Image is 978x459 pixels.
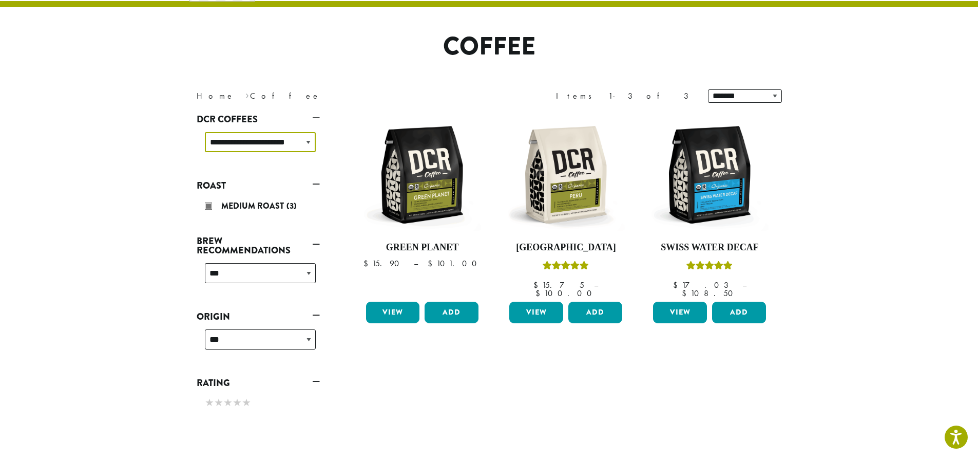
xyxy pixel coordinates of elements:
[682,288,691,299] span: $
[366,302,420,323] a: View
[535,288,544,299] span: $
[742,280,746,290] span: –
[594,280,598,290] span: –
[543,260,589,275] div: Rated 4.83 out of 5
[221,200,286,212] span: Medium Roast
[507,116,625,234] img: DCR-12oz-FTO-Peru-Stock-scaled.png
[197,232,320,259] a: Brew Recommendations
[363,242,482,253] h4: Green Planet
[205,395,214,410] span: ★
[197,374,320,392] a: Rating
[197,177,320,194] a: Roast
[535,288,597,299] bdi: 100.00
[363,258,404,269] bdi: 15.90
[650,116,769,298] a: Swiss Water DecafRated 5.00 out of 5
[223,395,233,410] span: ★
[233,395,242,410] span: ★
[214,395,223,410] span: ★
[507,116,625,298] a: [GEOGRAPHIC_DATA]Rated 4.83 out of 5
[197,194,320,220] div: Roast
[556,90,693,102] div: Items 1-3 of 3
[363,116,481,234] img: DCR-12oz-FTO-Green-Planet-Stock-scaled.png
[507,242,625,253] h4: [GEOGRAPHIC_DATA]
[242,395,251,410] span: ★
[568,302,622,323] button: Add
[197,308,320,325] a: Origin
[650,242,769,253] h4: Swiss Water Decaf
[197,128,320,164] div: DCR Coffees
[363,258,372,269] span: $
[653,302,707,323] a: View
[428,258,482,269] bdi: 101.00
[682,288,738,299] bdi: 108.50
[712,302,766,323] button: Add
[197,90,235,101] a: Home
[673,280,733,290] bdi: 17.03
[189,32,790,62] h1: Coffee
[197,392,320,415] div: Rating
[197,259,320,296] div: Brew Recommendations
[509,302,563,323] a: View
[686,260,733,275] div: Rated 5.00 out of 5
[197,111,320,128] a: DCR Coffees
[363,116,482,298] a: Green Planet
[428,258,436,269] span: $
[650,116,769,234] img: DCR-12oz-FTO-Swiss-Water-Decaf-Stock-scaled.png
[673,280,682,290] span: $
[197,90,474,102] nav: Breadcrumb
[197,325,320,362] div: Origin
[245,86,249,102] span: ›
[414,258,418,269] span: –
[533,280,542,290] span: $
[425,302,478,323] button: Add
[533,280,584,290] bdi: 15.75
[286,200,297,212] span: (3)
